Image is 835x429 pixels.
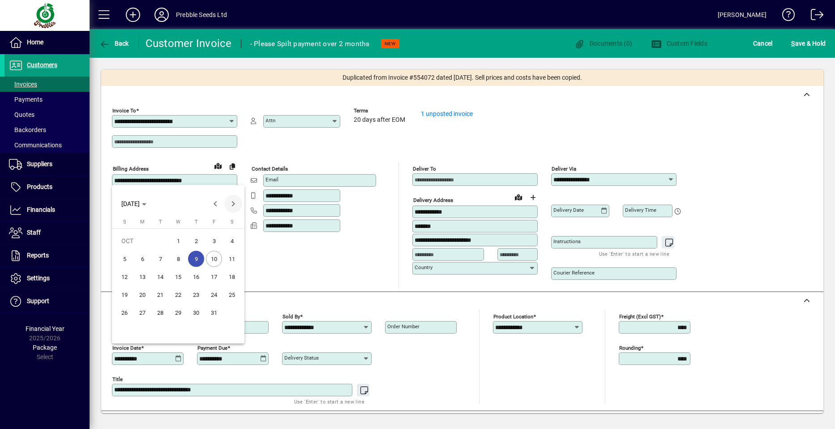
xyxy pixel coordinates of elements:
[206,305,222,321] span: 31
[133,250,151,268] button: Mon Oct 06 2025
[206,251,222,267] span: 10
[133,304,151,322] button: Mon Oct 27 2025
[170,233,186,249] span: 1
[195,219,198,225] span: T
[169,304,187,322] button: Wed Oct 29 2025
[188,233,204,249] span: 2
[169,268,187,286] button: Wed Oct 15 2025
[134,305,150,321] span: 27
[231,219,234,225] span: S
[116,304,133,322] button: Sun Oct 26 2025
[205,286,223,304] button: Fri Oct 24 2025
[187,304,205,322] button: Thu Oct 30 2025
[134,287,150,303] span: 20
[224,251,240,267] span: 11
[205,304,223,322] button: Fri Oct 31 2025
[187,286,205,304] button: Thu Oct 23 2025
[206,287,222,303] span: 24
[116,251,133,267] span: 5
[123,219,126,225] span: S
[152,305,168,321] span: 28
[176,219,180,225] span: W
[170,269,186,285] span: 15
[187,232,205,250] button: Thu Oct 02 2025
[169,286,187,304] button: Wed Oct 22 2025
[224,195,242,213] button: Next month
[206,269,222,285] span: 17
[134,251,150,267] span: 6
[133,268,151,286] button: Mon Oct 13 2025
[152,269,168,285] span: 14
[205,268,223,286] button: Fri Oct 17 2025
[116,250,133,268] button: Sun Oct 05 2025
[223,286,241,304] button: Sat Oct 25 2025
[116,287,133,303] span: 19
[223,232,241,250] button: Sat Oct 04 2025
[169,250,187,268] button: Wed Oct 08 2025
[116,268,133,286] button: Sun Oct 12 2025
[224,269,240,285] span: 18
[224,233,240,249] span: 4
[151,286,169,304] button: Tue Oct 21 2025
[121,200,140,207] span: [DATE]
[224,287,240,303] span: 25
[133,286,151,304] button: Mon Oct 20 2025
[170,305,186,321] span: 29
[159,219,162,225] span: T
[205,250,223,268] button: Fri Oct 10 2025
[151,268,169,286] button: Tue Oct 14 2025
[116,269,133,285] span: 12
[187,250,205,268] button: Thu Oct 09 2025
[213,219,215,225] span: F
[151,304,169,322] button: Tue Oct 28 2025
[116,305,133,321] span: 26
[118,196,150,212] button: Choose month and year
[134,269,150,285] span: 13
[152,287,168,303] span: 21
[140,219,145,225] span: M
[151,250,169,268] button: Tue Oct 07 2025
[169,232,187,250] button: Wed Oct 01 2025
[170,287,186,303] span: 22
[116,232,169,250] td: OCT
[205,232,223,250] button: Fri Oct 03 2025
[187,268,205,286] button: Thu Oct 16 2025
[188,287,204,303] span: 23
[116,286,133,304] button: Sun Oct 19 2025
[223,268,241,286] button: Sat Oct 18 2025
[223,250,241,268] button: Sat Oct 11 2025
[152,251,168,267] span: 7
[206,233,222,249] span: 3
[206,195,224,213] button: Previous month
[188,251,204,267] span: 9
[188,269,204,285] span: 16
[188,305,204,321] span: 30
[170,251,186,267] span: 8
